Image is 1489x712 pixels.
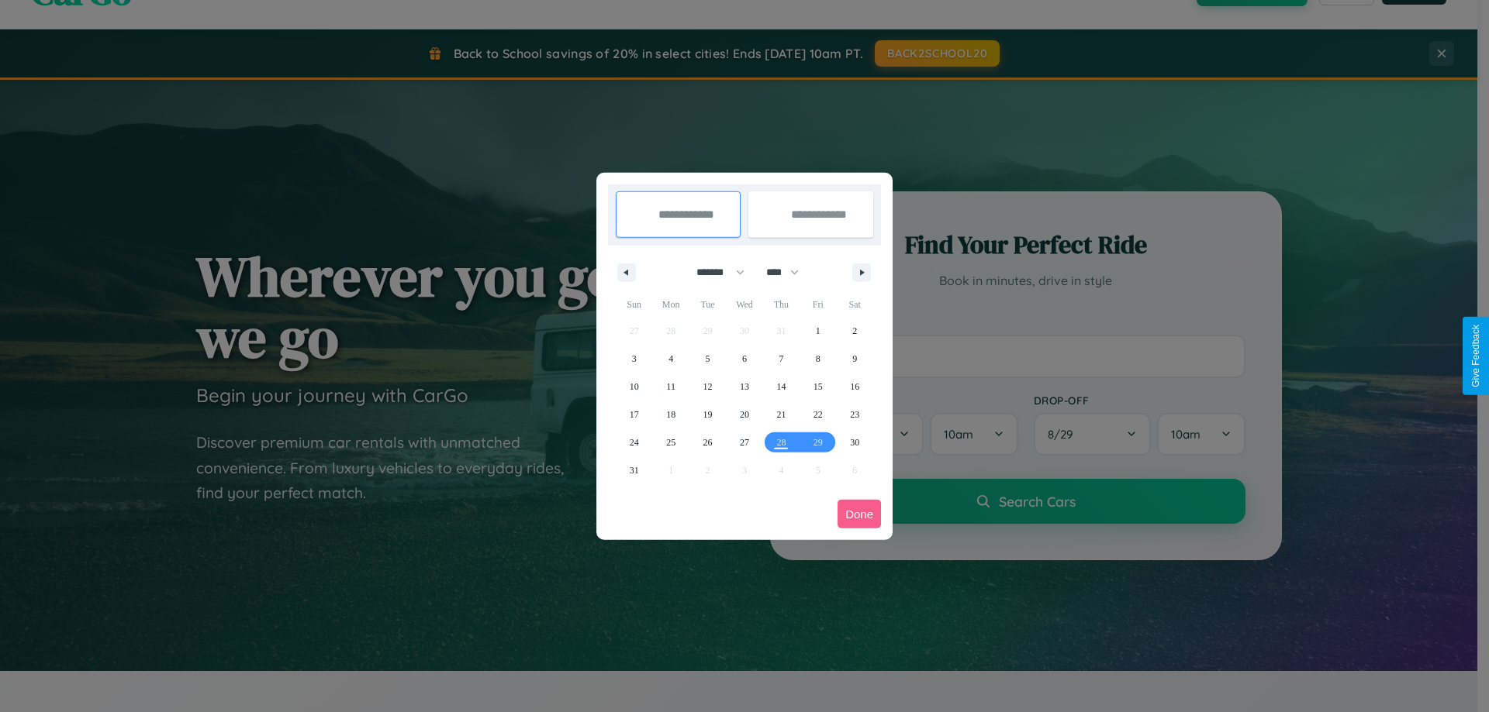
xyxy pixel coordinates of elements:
span: 3 [632,345,637,373]
button: 10 [616,373,652,401]
button: 17 [616,401,652,428]
span: 30 [850,428,859,456]
span: 11 [666,373,675,401]
span: 5 [706,345,710,373]
button: 15 [800,373,836,401]
button: 20 [726,401,762,428]
span: Fri [800,292,836,317]
button: 9 [837,345,873,373]
span: 12 [703,373,713,401]
span: 19 [703,401,713,428]
span: 16 [850,373,859,401]
span: 22 [814,401,823,428]
span: 8 [816,345,821,373]
button: 5 [689,345,726,373]
span: Thu [763,292,800,317]
div: Give Feedback [1470,325,1481,387]
button: 31 [616,456,652,484]
span: 21 [776,401,786,428]
span: 13 [740,373,749,401]
span: Sun [616,292,652,317]
button: 8 [800,345,836,373]
span: 9 [852,345,857,373]
button: 16 [837,373,873,401]
button: 4 [652,345,689,373]
button: 27 [726,428,762,456]
span: 14 [776,373,786,401]
span: Wed [726,292,762,317]
span: 1 [816,317,821,345]
span: 20 [740,401,749,428]
button: 24 [616,428,652,456]
span: 6 [742,345,747,373]
button: 29 [800,428,836,456]
span: 15 [814,373,823,401]
button: 28 [763,428,800,456]
span: 26 [703,428,713,456]
span: Sat [837,292,873,317]
span: 25 [666,428,675,456]
button: 26 [689,428,726,456]
span: 10 [630,373,639,401]
button: 19 [689,401,726,428]
span: Tue [689,292,726,317]
button: 14 [763,373,800,401]
span: 4 [668,345,673,373]
button: 30 [837,428,873,456]
button: 12 [689,373,726,401]
span: 28 [776,428,786,456]
span: 7 [779,345,783,373]
button: 23 [837,401,873,428]
button: 1 [800,317,836,345]
button: 21 [763,401,800,428]
span: 17 [630,401,639,428]
button: Done [838,500,881,528]
span: 27 [740,428,749,456]
span: 31 [630,456,639,484]
button: 7 [763,345,800,373]
button: 2 [837,317,873,345]
button: 25 [652,428,689,456]
span: 23 [850,401,859,428]
button: 22 [800,401,836,428]
span: 2 [852,317,857,345]
button: 3 [616,345,652,373]
button: 13 [726,373,762,401]
button: 18 [652,401,689,428]
span: Mon [652,292,689,317]
button: 6 [726,345,762,373]
span: 24 [630,428,639,456]
button: 11 [652,373,689,401]
span: 18 [666,401,675,428]
span: 29 [814,428,823,456]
